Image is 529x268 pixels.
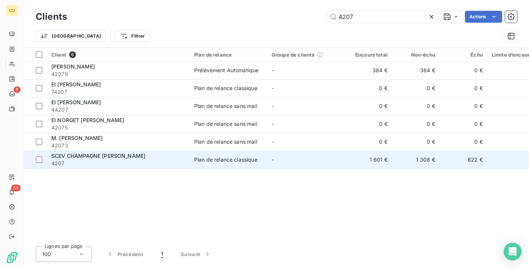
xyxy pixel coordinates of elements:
[6,88,17,100] a: 5
[440,133,487,151] td: 0 €
[392,115,440,133] td: 0 €
[344,79,392,97] td: 0 €
[272,138,274,145] span: -
[51,142,185,149] span: 42073
[272,67,274,73] span: -
[440,61,487,79] td: 0 €
[42,251,51,258] span: 100
[194,156,257,163] div: Plan de relance classique
[344,115,392,133] td: 0 €
[6,252,18,264] img: Logo LeanPay
[194,67,259,74] div: Prélèvement Automatique
[51,81,101,87] span: EI [PERSON_NAME]
[440,115,487,133] td: 0 €
[344,151,392,169] td: 1 601 €
[51,70,185,78] span: 42079
[172,246,220,262] button: Suivant
[152,246,172,262] button: 1
[504,243,522,261] div: Open Intercom Messenger
[344,133,392,151] td: 0 €
[194,52,263,58] div: Plan de relance
[440,97,487,115] td: 0 €
[392,151,440,169] td: 1 308 €
[444,52,483,58] div: Échu
[392,61,440,79] td: 384 €
[344,97,392,115] td: 0 €
[51,63,95,70] span: [PERSON_NAME]
[51,52,66,58] span: Client
[465,11,502,23] button: Actions
[14,86,20,93] span: 5
[440,151,487,169] td: 622 €
[194,138,257,146] div: Plan de relance sans mail
[161,251,163,258] span: 1
[69,51,76,58] span: 6
[194,120,257,128] div: Plan de relance sans mail
[6,4,18,16] div: CO
[51,99,101,105] span: EI [PERSON_NAME]
[392,133,440,151] td: 0 €
[51,135,103,141] span: M. [PERSON_NAME]
[327,11,438,23] input: Rechercher
[194,84,257,92] div: Plan de relance classique
[272,156,274,163] span: -
[115,30,150,42] button: Filtrer
[392,97,440,115] td: 0 €
[36,10,67,23] h3: Clients
[272,103,274,109] span: -
[397,52,435,58] div: Non-échu
[51,124,185,131] span: 42075
[51,117,124,123] span: EI NORGET [PERSON_NAME]
[349,52,388,58] div: Encours total
[36,30,106,42] button: [GEOGRAPHIC_DATA]
[51,88,185,96] span: 74207
[272,121,274,127] span: -
[194,102,257,110] div: Plan de relance sans mail
[51,153,145,159] span: SCEV CHAMPAGNE [PERSON_NAME]
[51,160,185,167] span: 4207
[97,246,152,262] button: Précédent
[272,52,315,58] span: Groupe de clients
[272,85,274,91] span: -
[344,61,392,79] td: 384 €
[51,106,185,114] span: 44207
[11,185,20,191] span: 53
[440,79,487,97] td: 0 €
[392,79,440,97] td: 0 €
